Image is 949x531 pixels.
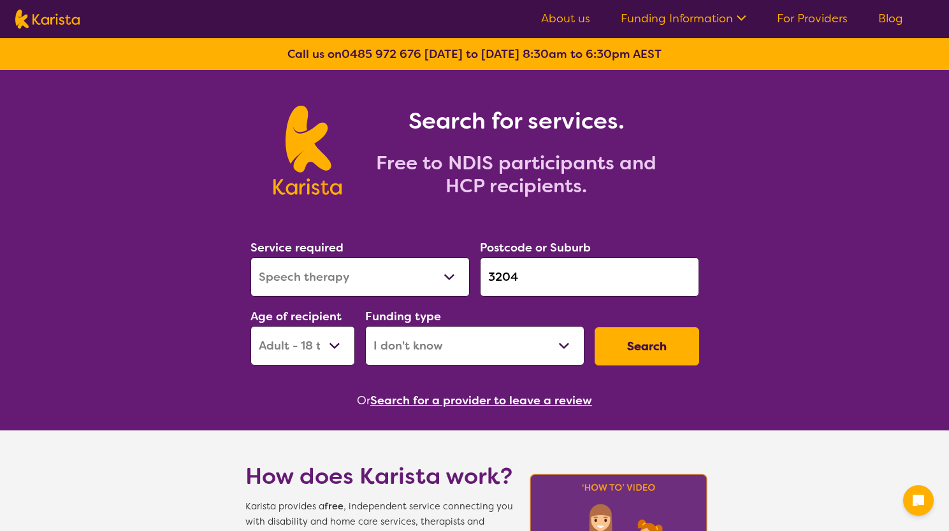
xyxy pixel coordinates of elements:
h1: How does Karista work? [245,461,513,492]
span: Or [357,391,370,410]
img: Karista logo [273,106,342,195]
label: Service required [250,240,344,255]
input: Type [480,257,699,297]
label: Funding type [365,309,441,324]
a: For Providers [777,11,848,26]
button: Search for a provider to leave a review [370,391,592,410]
b: Call us on [DATE] to [DATE] 8:30am to 6:30pm AEST [287,46,662,62]
a: Blog [878,11,903,26]
label: Postcode or Suburb [480,240,591,255]
h2: Free to NDIS participants and HCP recipients. [357,152,676,197]
a: About us [541,11,590,26]
b: free [324,500,344,513]
h1: Search for services. [357,106,676,136]
img: Karista logo [15,10,80,29]
a: Funding Information [621,11,746,26]
button: Search [595,327,699,365]
label: Age of recipient [250,309,342,324]
a: 0485 972 676 [342,46,421,62]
